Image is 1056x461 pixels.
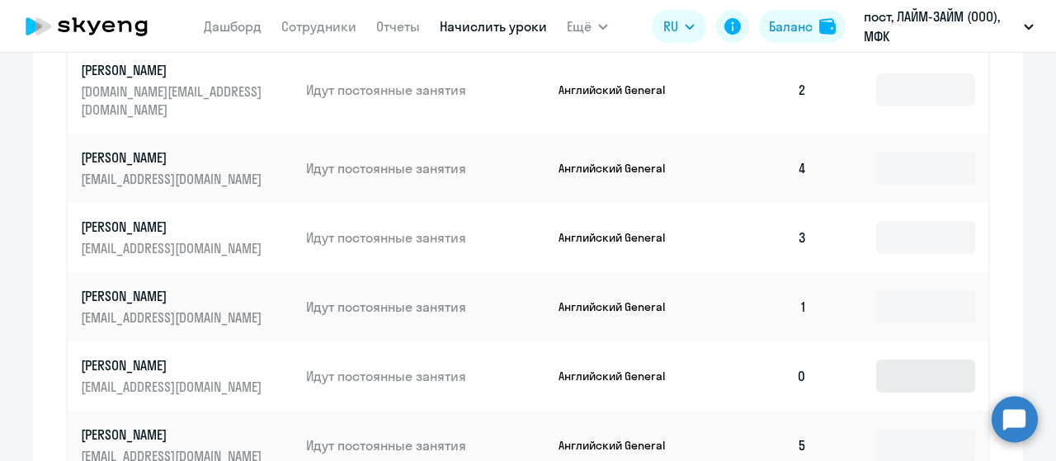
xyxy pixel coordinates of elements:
[440,18,547,35] a: Начислить уроки
[81,356,266,374] p: [PERSON_NAME]
[281,18,356,35] a: Сотрудники
[705,203,820,272] td: 3
[81,148,266,167] p: [PERSON_NAME]
[81,61,266,79] p: [PERSON_NAME]
[559,438,682,453] p: Английский General
[81,170,266,188] p: [EMAIL_ADDRESS][DOMAIN_NAME]
[81,218,293,257] a: [PERSON_NAME][EMAIL_ADDRESS][DOMAIN_NAME]
[705,46,820,134] td: 2
[306,436,545,454] p: Идут постоянные занятия
[81,239,266,257] p: [EMAIL_ADDRESS][DOMAIN_NAME]
[652,10,706,43] button: RU
[81,308,266,327] p: [EMAIL_ADDRESS][DOMAIN_NAME]
[567,16,592,36] span: Ещё
[306,228,545,247] p: Идут постоянные занятия
[81,356,293,396] a: [PERSON_NAME][EMAIL_ADDRESS][DOMAIN_NAME]
[559,82,682,97] p: Английский General
[306,159,545,177] p: Идут постоянные занятия
[306,367,545,385] p: Идут постоянные занятия
[376,18,420,35] a: Отчеты
[705,341,820,411] td: 0
[759,10,846,43] button: Балансbalance
[81,287,266,305] p: [PERSON_NAME]
[856,7,1042,46] button: пост, ЛАЙМ-ЗАЙМ (ООО), МФК
[559,161,682,176] p: Английский General
[81,82,266,119] p: [DOMAIN_NAME][EMAIL_ADDRESS][DOMAIN_NAME]
[769,16,813,36] div: Баланс
[705,272,820,341] td: 1
[864,7,1017,46] p: пост, ЛАЙМ-ЗАЙМ (ООО), МФК
[819,18,836,35] img: balance
[306,81,545,99] p: Идут постоянные занятия
[81,287,293,327] a: [PERSON_NAME][EMAIL_ADDRESS][DOMAIN_NAME]
[81,61,293,119] a: [PERSON_NAME][DOMAIN_NAME][EMAIL_ADDRESS][DOMAIN_NAME]
[81,218,266,236] p: [PERSON_NAME]
[559,299,682,314] p: Английский General
[204,18,262,35] a: Дашборд
[81,378,266,396] p: [EMAIL_ADDRESS][DOMAIN_NAME]
[567,10,608,43] button: Ещё
[559,230,682,245] p: Английский General
[705,134,820,203] td: 4
[306,298,545,316] p: Идут постоянные занятия
[81,148,293,188] a: [PERSON_NAME][EMAIL_ADDRESS][DOMAIN_NAME]
[663,16,678,36] span: RU
[559,369,682,383] p: Английский General
[81,426,266,444] p: [PERSON_NAME]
